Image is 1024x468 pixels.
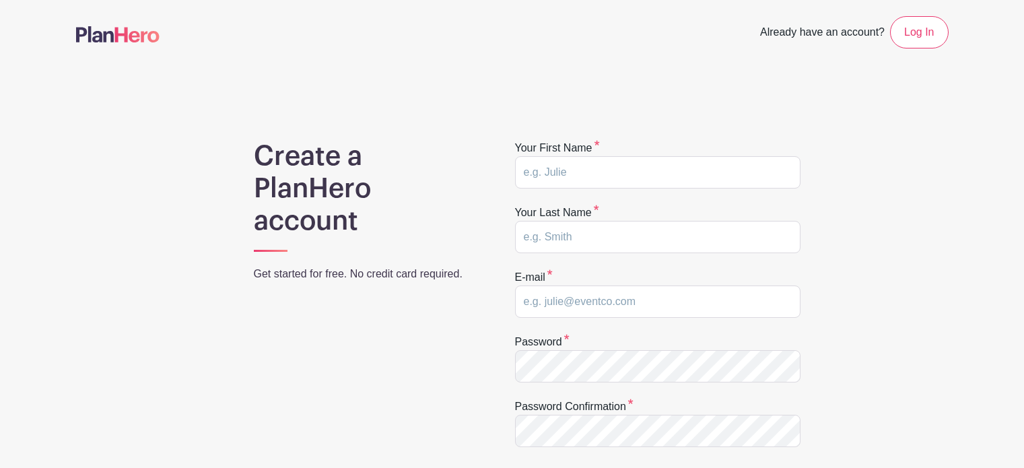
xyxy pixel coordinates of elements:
[515,221,800,253] input: e.g. Smith
[890,16,948,48] a: Log In
[515,334,570,350] label: Password
[254,266,480,282] p: Get started for free. No credit card required.
[515,156,800,189] input: e.g. Julie
[515,205,599,221] label: Your last name
[76,26,160,42] img: logo-507f7623f17ff9eddc593b1ce0a138ce2505c220e1c5a4e2b4648c50719b7d32.svg
[515,399,634,415] label: Password confirmation
[515,269,553,286] label: E-mail
[760,19,885,48] span: Already have an account?
[515,286,800,318] input: e.g. julie@eventco.com
[254,140,480,237] h1: Create a PlanHero account
[515,140,600,156] label: Your first name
